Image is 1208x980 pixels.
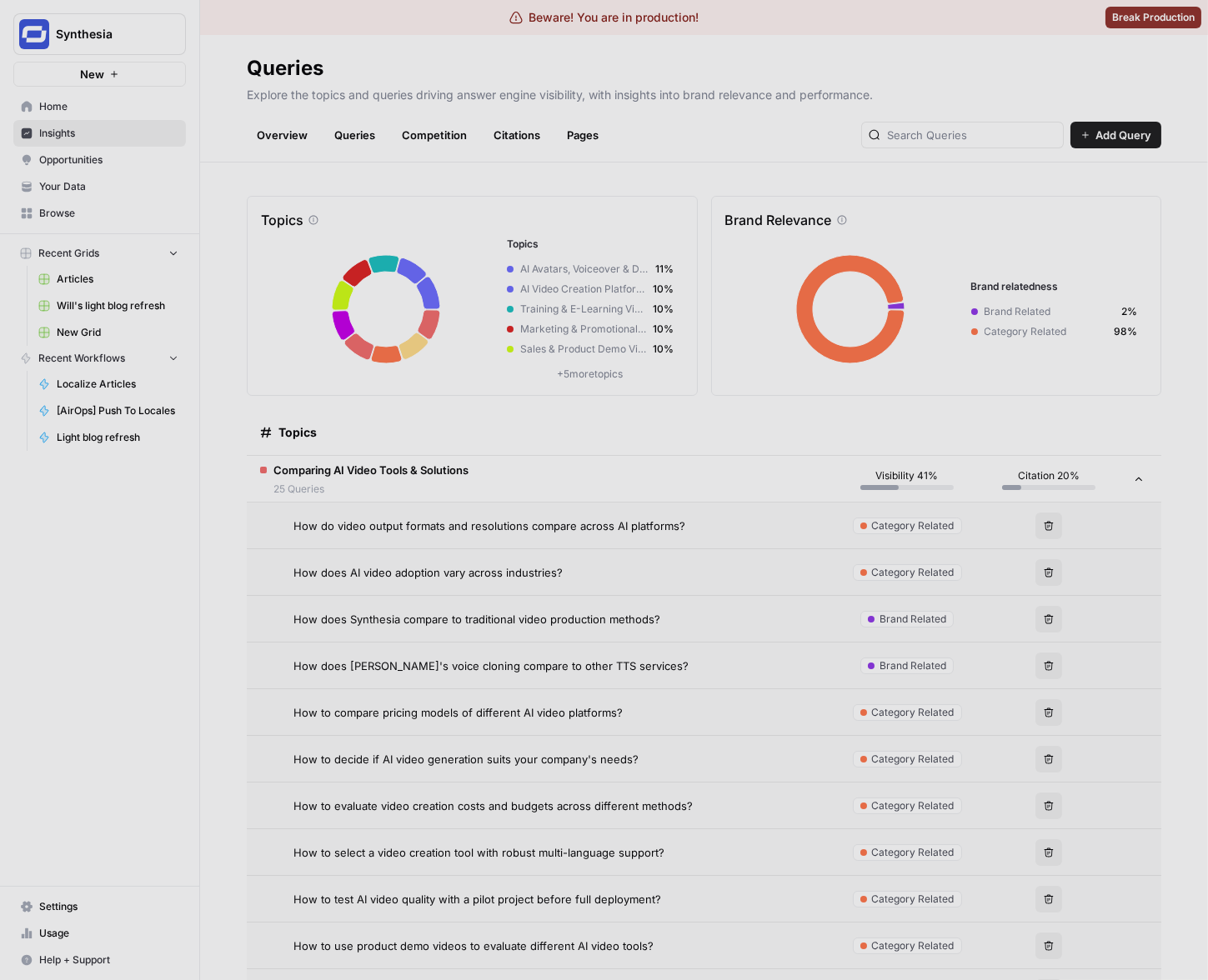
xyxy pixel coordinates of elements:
button: Workspace: Synthesia [13,13,186,55]
span: Recent Grids [38,246,99,261]
a: Your Data [13,173,186,200]
p: + 5 more topics [507,367,674,382]
a: Opportunities [13,147,186,173]
span: Articles [57,272,178,287]
span: Break Production [1112,10,1195,25]
button: Add Query [1070,122,1161,148]
span: How to select a video creation tool with robust multi-language support? [293,844,664,861]
div: Queries [247,55,323,82]
span: Localize Articles [57,377,178,392]
span: Brand Related [985,304,1115,319]
span: Category Related [872,705,955,720]
button: New [13,62,186,87]
span: 11% [655,262,674,277]
a: Insights [13,120,186,147]
input: Search Queries [887,127,1056,143]
span: New [80,66,104,82]
button: Recent Workflows [13,346,186,371]
span: How to test AI video quality with a pilot project before full deployment? [293,891,661,907]
span: How do video output formats and resolutions compare across AI platforms? [293,517,685,534]
span: Category Related [872,798,955,813]
span: Light blog refresh [57,430,178,445]
a: [AirOps] Push To Locales [31,397,186,424]
span: Category Related [872,845,955,860]
span: New Grid [57,325,178,340]
a: Browse [13,200,186,227]
button: Break Production [1105,7,1201,28]
span: Help + Support [39,952,178,967]
span: Sales & Product Demo Videos [520,342,646,357]
span: Synthesia [56,26,157,42]
span: Category Related [872,752,955,767]
span: Opportunities [39,152,178,167]
button: Help + Support [13,947,186,973]
a: Competition [392,122,477,148]
span: Settings [39,899,178,914]
p: Topics [261,210,303,230]
a: Settings [13,893,186,920]
a: Will's light blog refresh [31,292,186,319]
span: Category Related [872,518,955,533]
a: New Grid [31,319,186,346]
button: Recent Grids [13,241,186,266]
span: Category Related [985,324,1108,339]
a: Light blog refresh [31,424,186,451]
span: Training & E-Learning Videos [520,302,646,317]
a: Usage [13,920,186,947]
span: 10% [653,282,674,297]
span: Your Data [39,179,178,194]
p: Brand Relevance [725,210,832,230]
a: Citations [484,122,550,148]
span: How does [PERSON_NAME]'s voice cloning compare to other TTS services? [293,657,689,674]
a: Localize Articles [31,371,186,397]
span: How does AI video adoption vary across industries? [293,564,563,581]
span: Topics [278,424,317,441]
span: Will's light blog refresh [57,298,178,313]
span: How to use product demo videos to evaluate different AI video tools? [293,937,654,954]
span: Browse [39,206,178,221]
span: How to decide if AI video generation suits your company's needs? [293,751,639,767]
a: Articles [31,266,186,292]
span: [AirOps] Push To Locales [57,403,178,418]
p: Explore the topics and queries driving answer engine visibility, with insights into brand relevan... [247,82,1161,103]
span: 10% [653,322,674,337]
span: Brand Related [880,612,946,627]
span: Usage [39,926,178,941]
span: 10% [653,342,674,357]
h3: Brand relatedness [971,279,1138,294]
span: 98% [1115,324,1138,339]
span: How to evaluate video creation costs and budgets across different methods? [293,797,693,814]
span: Comparing AI Video Tools & Solutions [273,462,469,478]
img: Synthesia Logo [19,19,49,49]
span: Category Related [872,892,955,907]
span: Add Query [1095,127,1151,143]
span: Brand Related [880,658,946,673]
span: 10% [653,302,674,317]
span: Home [39,99,178,114]
span: AI Avatars, Voiceover & Dubbing Technology [520,262,649,277]
span: AI Video Creation Platforms & Tools [520,282,646,297]
span: Category Related [872,938,955,953]
a: Pages [557,122,609,148]
a: Home [13,93,186,120]
a: Overview [247,122,318,148]
div: Beware! You are in production! [509,9,699,26]
span: How does Synthesia compare to traditional video production methods? [293,611,660,627]
a: Queries [324,122,385,148]
span: Visibility 41% [876,468,939,483]
span: How to compare pricing models of different AI video platforms? [293,704,623,721]
span: Category Related [872,565,955,580]
span: Citation 20% [1018,468,1080,483]
h3: Topics [507,237,674,252]
span: 2% [1122,304,1138,319]
span: Recent Workflows [38,351,125,366]
span: 25 Queries [273,482,469,497]
span: Marketing & Promotional Videos [520,322,646,337]
span: Insights [39,126,178,141]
